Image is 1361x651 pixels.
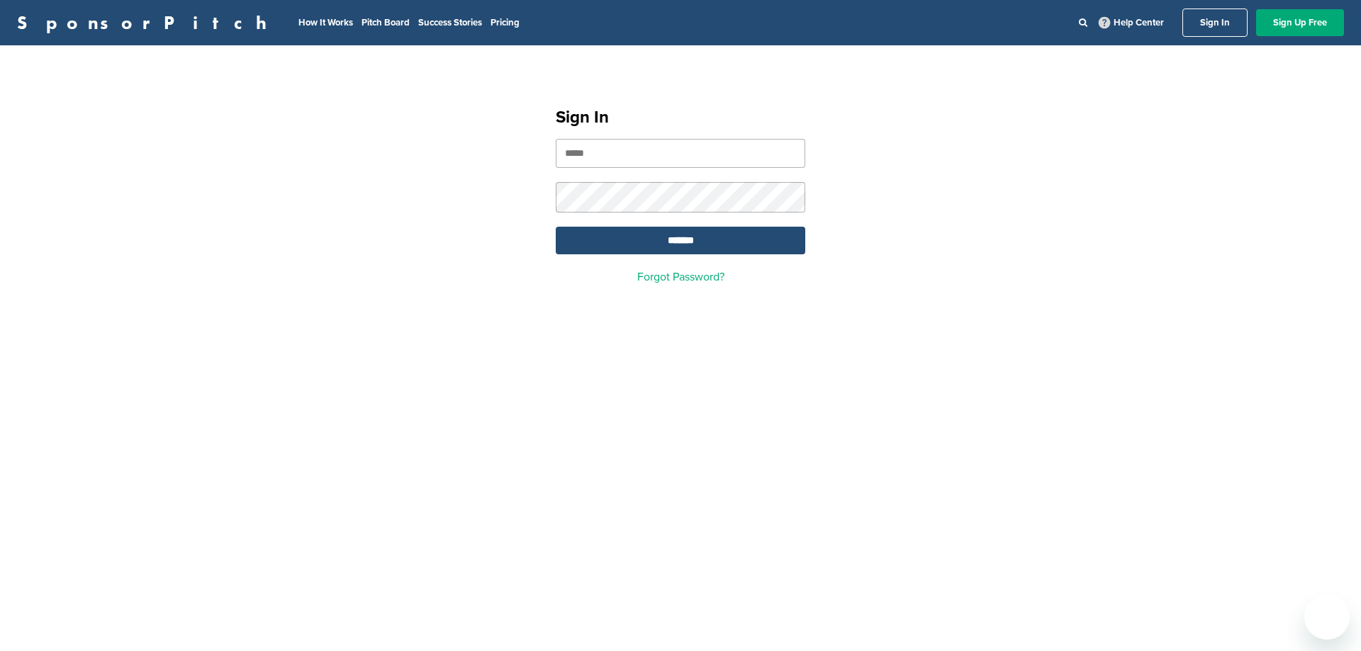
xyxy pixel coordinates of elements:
a: Sign Up Free [1256,9,1344,36]
h1: Sign In [556,105,805,130]
a: Success Stories [418,17,482,28]
a: SponsorPitch [17,13,276,32]
a: Sign In [1182,9,1248,37]
a: Pitch Board [362,17,410,28]
a: Forgot Password? [637,270,724,284]
a: Help Center [1096,14,1167,31]
iframe: Button to launch messaging window [1304,594,1350,640]
a: How It Works [298,17,353,28]
a: Pricing [491,17,520,28]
